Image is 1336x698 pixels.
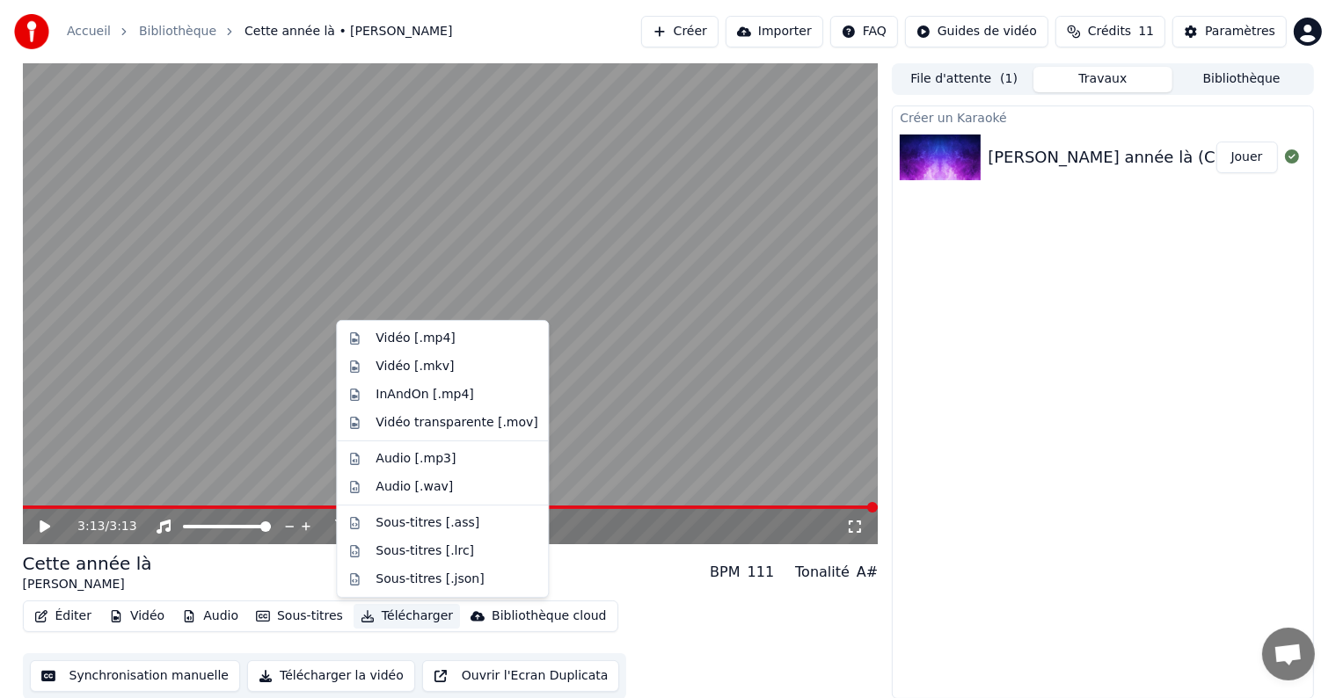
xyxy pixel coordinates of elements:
[894,67,1033,92] button: File d'attente
[23,576,152,593] div: [PERSON_NAME]
[67,23,111,40] a: Accueil
[376,571,484,588] div: Sous-titres [.json]
[376,450,456,468] div: Audio [.mp3]
[1262,628,1315,680] div: Ouvrir le chat
[1000,70,1018,88] span: ( 1 )
[175,604,245,629] button: Audio
[102,604,172,629] button: Vidéo
[726,16,823,47] button: Importer
[1172,16,1287,47] button: Paramètres
[422,660,620,692] button: Ouvrir l'Ecran Duplicata
[857,562,878,583] div: A#
[376,358,454,375] div: Vidéo [.mkv]
[893,106,1312,127] div: Créer un Karaoké
[795,562,850,583] div: Tonalité
[988,145,1297,170] div: [PERSON_NAME] année là (Clip officiel)
[1205,23,1275,40] div: Paramètres
[376,414,537,432] div: Vidéo transparente [.mov]
[1033,67,1172,92] button: Travaux
[905,16,1048,47] button: Guides de vidéo
[14,14,49,49] img: youka
[748,562,775,583] div: 111
[27,604,99,629] button: Éditer
[109,518,136,535] span: 3:13
[1088,23,1131,40] span: Crédits
[245,23,452,40] span: Cette année là • [PERSON_NAME]
[376,514,479,532] div: Sous-titres [.ass]
[1055,16,1165,47] button: Crédits11
[830,16,898,47] button: FAQ
[67,23,452,40] nav: breadcrumb
[23,551,152,576] div: Cette année là
[1138,23,1154,40] span: 11
[77,518,120,535] div: /
[376,542,474,560] div: Sous-titres [.lrc]
[77,518,105,535] span: 3:13
[1216,142,1278,173] button: Jouer
[376,330,455,347] div: Vidéo [.mp4]
[354,604,460,629] button: Télécharger
[710,562,740,583] div: BPM
[376,386,474,404] div: InAndOn [.mp4]
[249,604,350,629] button: Sous-titres
[376,478,453,496] div: Audio [.wav]
[30,660,241,692] button: Synchronisation manuelle
[641,16,719,47] button: Créer
[247,660,415,692] button: Télécharger la vidéo
[1172,67,1311,92] button: Bibliothèque
[492,607,606,625] div: Bibliothèque cloud
[139,23,216,40] a: Bibliothèque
